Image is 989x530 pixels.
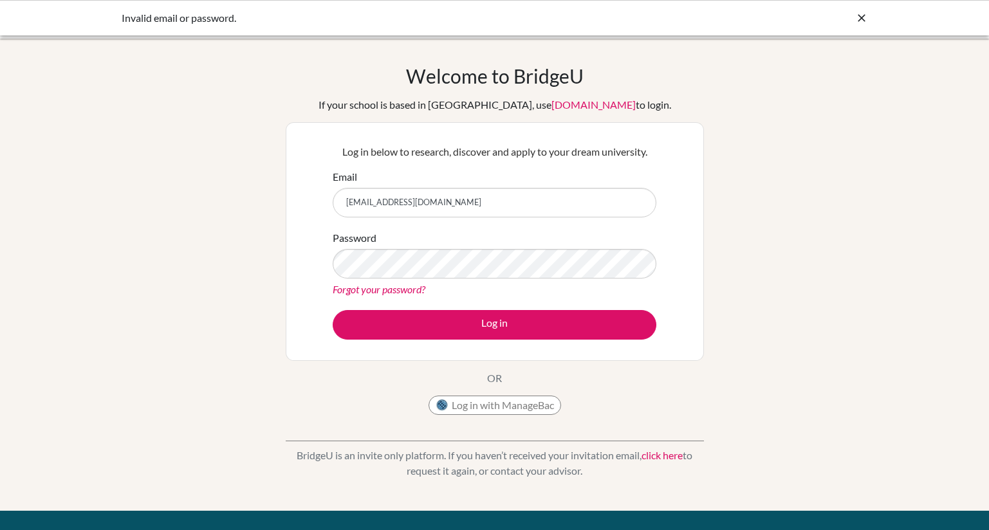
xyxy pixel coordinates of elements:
[406,64,584,87] h1: Welcome to BridgeU
[642,449,683,461] a: click here
[333,230,376,246] label: Password
[487,370,502,386] p: OR
[333,169,357,185] label: Email
[333,144,656,160] p: Log in below to research, discover and apply to your dream university.
[333,283,425,295] a: Forgot your password?
[551,98,636,111] a: [DOMAIN_NAME]
[122,10,675,26] div: Invalid email or password.
[319,97,671,113] div: If your school is based in [GEOGRAPHIC_DATA], use to login.
[333,310,656,340] button: Log in
[286,448,704,479] p: BridgeU is an invite only platform. If you haven’t received your invitation email, to request it ...
[429,396,561,415] button: Log in with ManageBac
